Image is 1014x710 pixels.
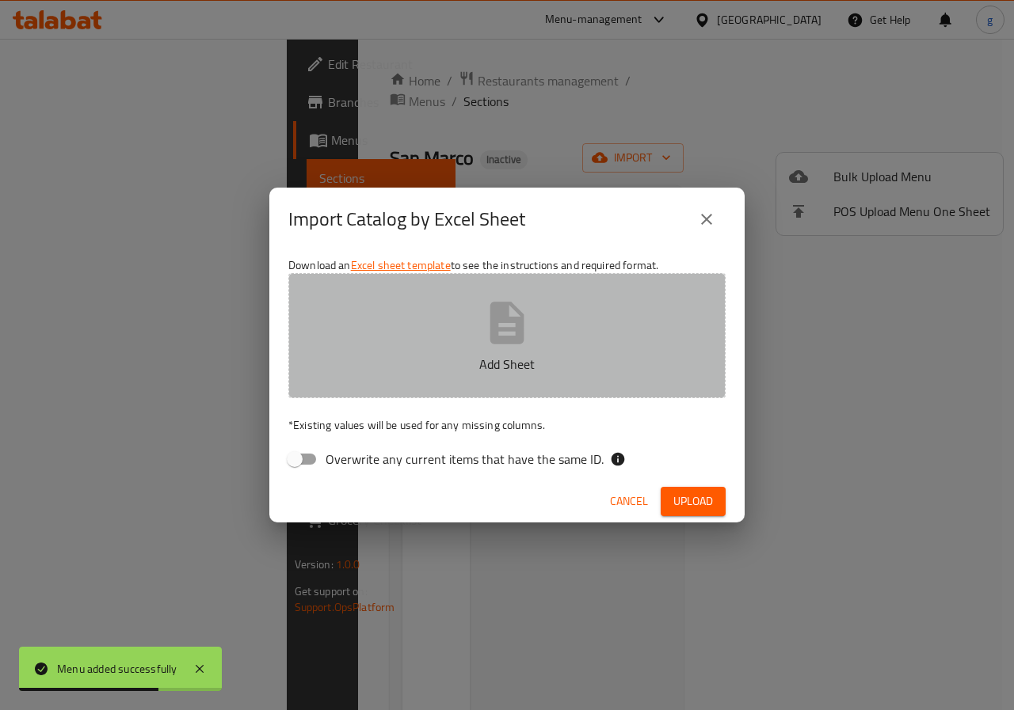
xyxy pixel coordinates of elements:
div: Download an to see the instructions and required format. [269,251,745,480]
span: Upload [673,492,713,511]
button: Cancel [604,487,654,516]
button: Upload [661,487,726,516]
a: Excel sheet template [351,255,451,275]
div: Menu added successfully [57,660,177,678]
p: Add Sheet [313,355,701,374]
button: Add Sheet [288,273,726,398]
span: Cancel [610,492,648,511]
svg: If the overwrite option isn't selected, then the items that match an existing ID will be ignored ... [610,451,626,467]
button: close [688,200,726,238]
span: Overwrite any current items that have the same ID. [326,450,604,469]
h2: Import Catalog by Excel Sheet [288,207,525,232]
p: Existing values will be used for any missing columns. [288,417,726,433]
